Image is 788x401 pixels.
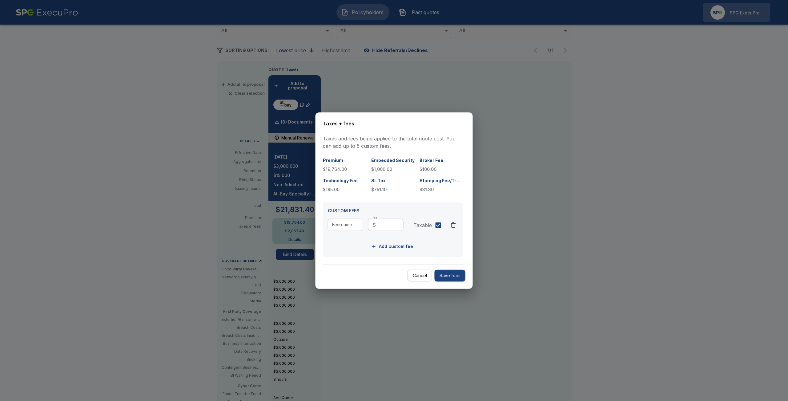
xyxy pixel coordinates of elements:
p: Broker Fee [420,157,463,163]
button: Save fees [435,269,465,281]
p: $185.00 [323,186,366,193]
p: SL Tax [371,177,415,184]
p: Stamping Fee/Transaction/Regulatory Fee [420,177,463,184]
p: $1,000.00 [371,166,415,172]
p: $751.10 [371,186,415,193]
p: Technology Fee [323,177,366,184]
p: $31.30 [420,186,463,193]
p: $ [372,221,376,229]
p: Taxes and fees being applied to the total quote cost. You can add up to 5 custom fees. [323,135,465,150]
span: Taxable [413,222,432,229]
p: Premium [323,157,366,163]
button: Add custom fee [370,241,416,252]
p: $19,764.00 [323,166,366,172]
p: $100.00 [420,166,463,172]
p: CUSTOM FEES [328,207,458,214]
button: Cancel [408,269,432,281]
p: Embedded Security [371,157,415,163]
label: Fee [372,216,378,220]
h6: Taxes + fees [323,120,465,128]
